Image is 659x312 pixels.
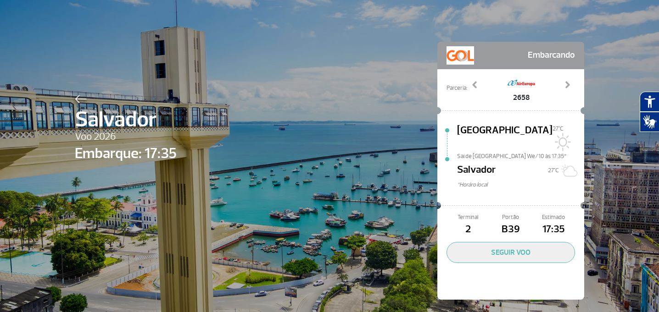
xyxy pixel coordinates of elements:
span: Portão [489,213,532,222]
span: Salvador [75,103,177,136]
button: Abrir tradutor de língua de sinais. [640,112,659,132]
button: Abrir recursos assistivos. [640,92,659,112]
img: Sol [553,133,571,151]
span: 27°C [553,125,564,132]
div: Plugin de acessibilidade da Hand Talk. [640,92,659,132]
span: 2658 [508,92,535,103]
span: 2 [447,222,489,237]
span: Terminal [447,213,489,222]
span: [GEOGRAPHIC_DATA] [457,123,553,152]
span: Embarque: 17:35 [75,142,177,164]
span: Parceria: [447,84,467,93]
span: Voo 2026 [75,129,177,145]
span: Estimado [532,213,575,222]
span: B39 [489,222,532,237]
span: 17:35 [532,222,575,237]
span: 27°C [548,167,559,174]
span: *Horáro local [457,181,584,189]
span: Salvador [457,162,496,181]
button: SEGUIR VOO [447,242,575,263]
span: Embarcando [528,46,575,65]
img: Sol com muitas nuvens [559,161,577,180]
span: Sai de [GEOGRAPHIC_DATA] We/10 às 17:35* [457,152,584,159]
